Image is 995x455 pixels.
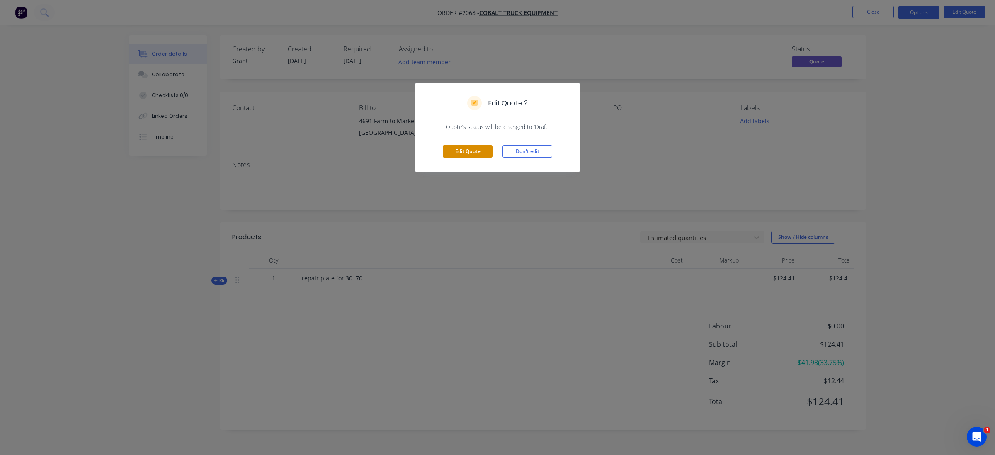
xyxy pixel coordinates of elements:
[488,98,528,108] h5: Edit Quote ?
[502,145,552,158] button: Don't edit
[443,145,493,158] button: Edit Quote
[425,123,570,131] span: Quote’s status will be changed to ‘Draft’.
[967,427,987,447] iframe: Intercom live chat
[984,427,990,433] span: 1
